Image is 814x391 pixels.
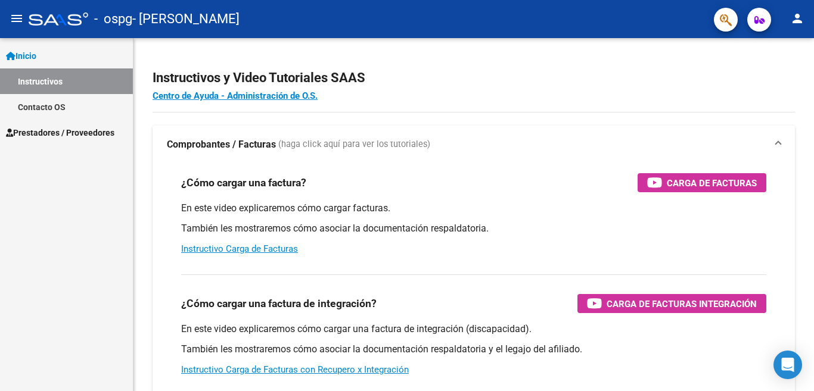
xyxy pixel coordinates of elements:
button: Carga de Facturas [638,173,766,192]
p: En este video explicaremos cómo cargar facturas. [181,202,766,215]
span: - [PERSON_NAME] [132,6,240,32]
span: Inicio [6,49,36,62]
span: (haga click aquí para ver los tutoriales) [278,138,430,151]
a: Centro de Ayuda - Administración de O.S. [153,90,318,101]
mat-icon: menu [10,11,24,26]
a: Instructivo Carga de Facturas con Recupero x Integración [181,364,409,375]
p: También les mostraremos cómo asociar la documentación respaldatoria. [181,222,766,235]
h3: ¿Cómo cargar una factura de integración? [181,295,377,312]
strong: Comprobantes / Facturas [167,138,276,151]
span: - ospg [94,6,132,32]
mat-icon: person [790,11,804,26]
span: Carga de Facturas Integración [607,296,757,311]
p: En este video explicaremos cómo cargar una factura de integración (discapacidad). [181,323,766,336]
h2: Instructivos y Video Tutoriales SAAS [153,67,795,89]
p: También les mostraremos cómo asociar la documentación respaldatoria y el legajo del afiliado. [181,343,766,356]
mat-expansion-panel-header: Comprobantes / Facturas (haga click aquí para ver los tutoriales) [153,126,795,164]
span: Prestadores / Proveedores [6,126,114,139]
h3: ¿Cómo cargar una factura? [181,174,306,191]
span: Carga de Facturas [667,176,757,190]
button: Carga de Facturas Integración [577,294,766,313]
a: Instructivo Carga de Facturas [181,243,298,254]
div: Open Intercom Messenger [773,351,802,379]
